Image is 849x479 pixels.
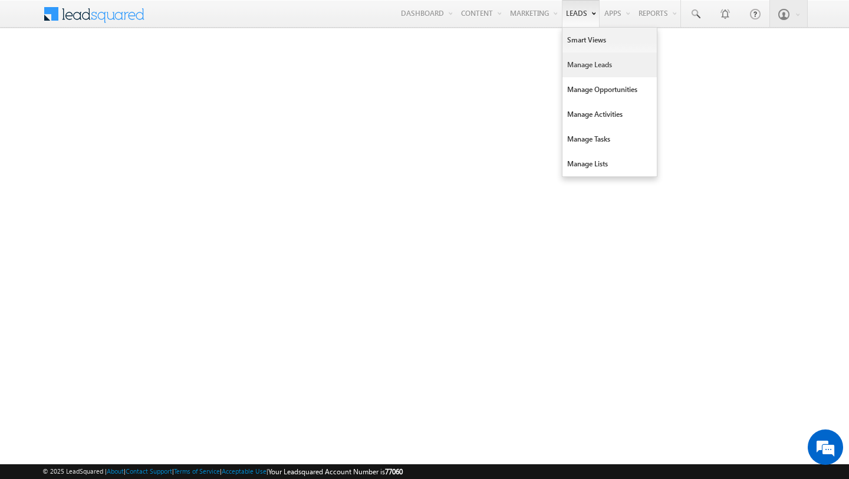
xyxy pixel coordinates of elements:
a: Terms of Service [174,467,220,475]
textarea: Type your message and hit 'Enter' [15,109,215,353]
a: Manage Opportunities [562,77,657,102]
a: Smart Views [562,28,657,53]
span: 77060 [385,467,403,476]
span: © 2025 LeadSquared | | | | | [42,466,403,477]
a: Manage Tasks [562,127,657,152]
div: Minimize live chat window [193,6,222,34]
img: d_60004797649_company_0_60004797649 [20,62,50,77]
a: Manage Leads [562,53,657,77]
a: Contact Support [126,467,172,475]
div: Chat with us now [61,62,198,77]
span: Your Leadsquared Account Number is [268,467,403,476]
a: About [107,467,124,475]
a: Acceptable Use [222,467,266,475]
a: Manage Lists [562,152,657,176]
em: Start Chat [160,363,214,379]
a: Manage Activities [562,102,657,127]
